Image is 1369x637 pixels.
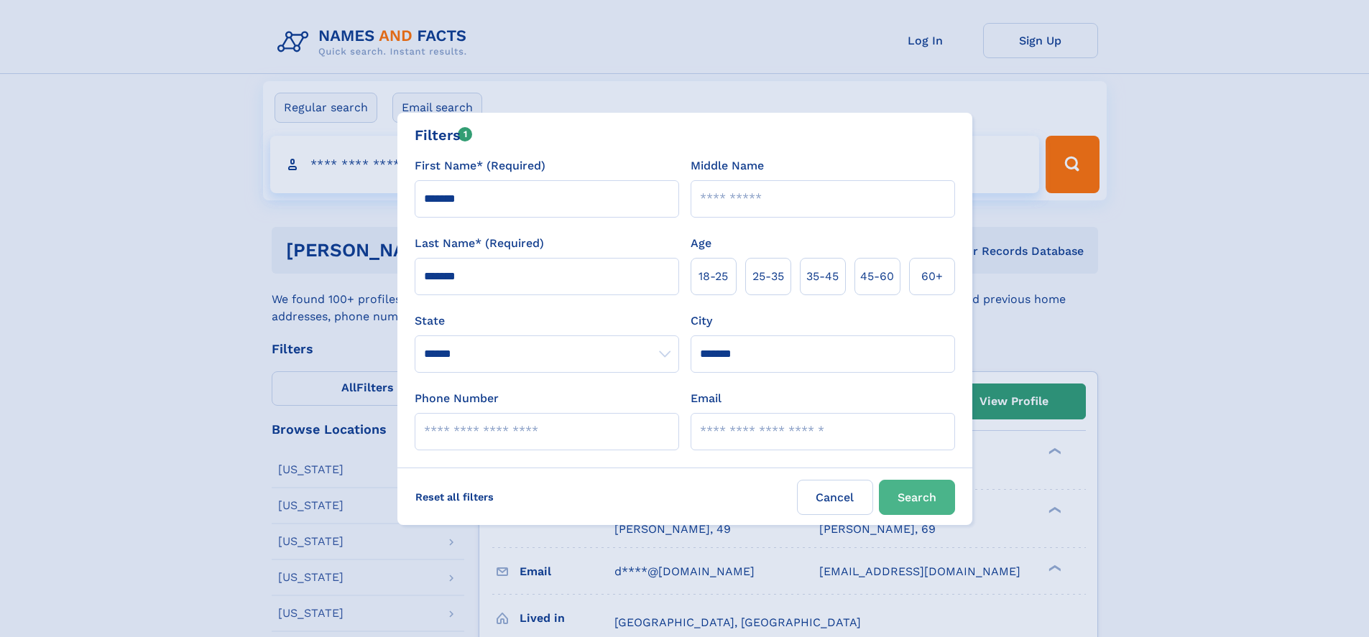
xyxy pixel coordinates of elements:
[691,235,711,252] label: Age
[752,268,784,285] span: 25‑35
[406,480,503,514] label: Reset all filters
[691,390,722,407] label: Email
[415,390,499,407] label: Phone Number
[860,268,894,285] span: 45‑60
[415,157,545,175] label: First Name* (Required)
[415,235,544,252] label: Last Name* (Required)
[415,124,473,146] div: Filters
[797,480,873,515] label: Cancel
[691,157,764,175] label: Middle Name
[691,312,712,330] label: City
[806,268,839,285] span: 35‑45
[415,312,679,330] label: State
[699,268,728,285] span: 18‑25
[879,480,955,515] button: Search
[921,268,943,285] span: 60+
